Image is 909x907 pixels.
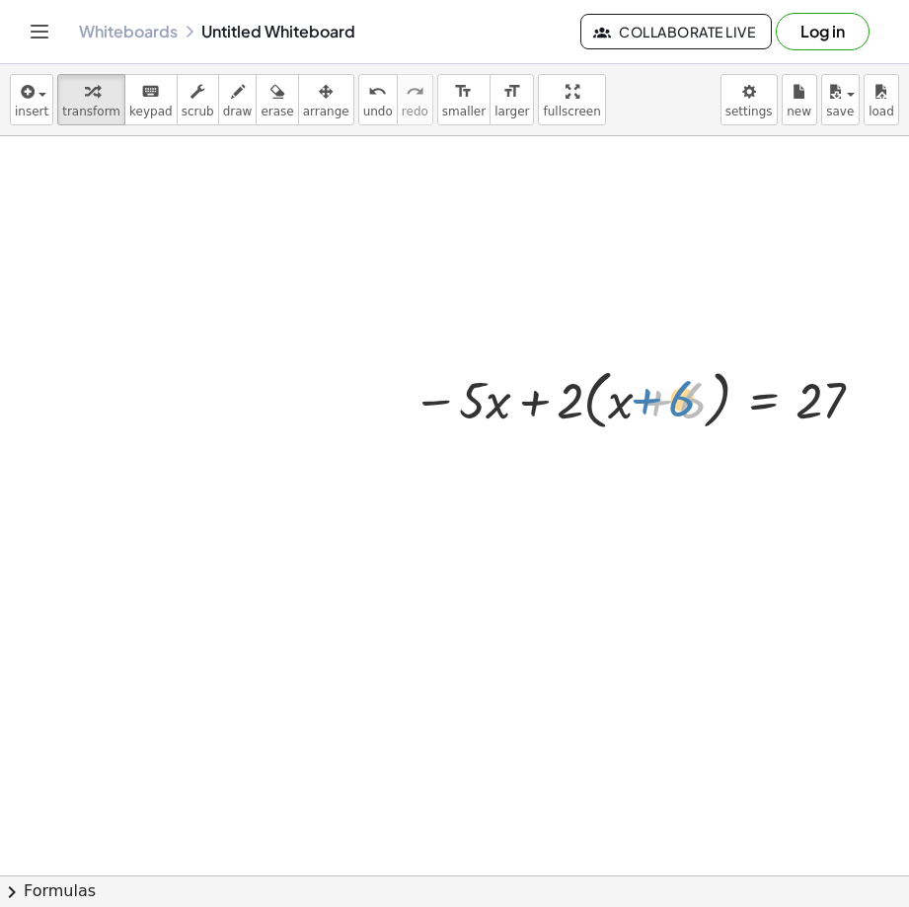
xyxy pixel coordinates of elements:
[502,80,521,104] i: format_size
[129,105,173,118] span: keypad
[57,74,125,125] button: transform
[298,74,354,125] button: arrange
[261,105,293,118] span: erase
[454,80,473,104] i: format_size
[826,105,854,118] span: save
[580,14,772,49] button: Collaborate Live
[494,105,529,118] span: larger
[177,74,219,125] button: scrub
[406,80,424,104] i: redo
[24,16,55,47] button: Toggle navigation
[363,105,393,118] span: undo
[442,105,486,118] span: smaller
[15,105,48,118] span: insert
[821,74,860,125] button: save
[79,22,178,41] a: Whiteboards
[182,105,214,118] span: scrub
[62,105,120,118] span: transform
[776,13,870,50] button: Log in
[303,105,349,118] span: arrange
[368,80,387,104] i: undo
[864,74,899,125] button: load
[725,105,773,118] span: settings
[223,105,253,118] span: draw
[141,80,160,104] i: keyboard
[10,74,53,125] button: insert
[597,23,755,40] span: Collaborate Live
[720,74,778,125] button: settings
[402,105,428,118] span: redo
[782,74,817,125] button: new
[124,74,178,125] button: keyboardkeypad
[256,74,298,125] button: erase
[437,74,491,125] button: format_sizesmaller
[787,105,811,118] span: new
[490,74,534,125] button: format_sizelarger
[218,74,258,125] button: draw
[397,74,433,125] button: redoredo
[538,74,605,125] button: fullscreen
[543,105,600,118] span: fullscreen
[869,105,894,118] span: load
[358,74,398,125] button: undoundo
